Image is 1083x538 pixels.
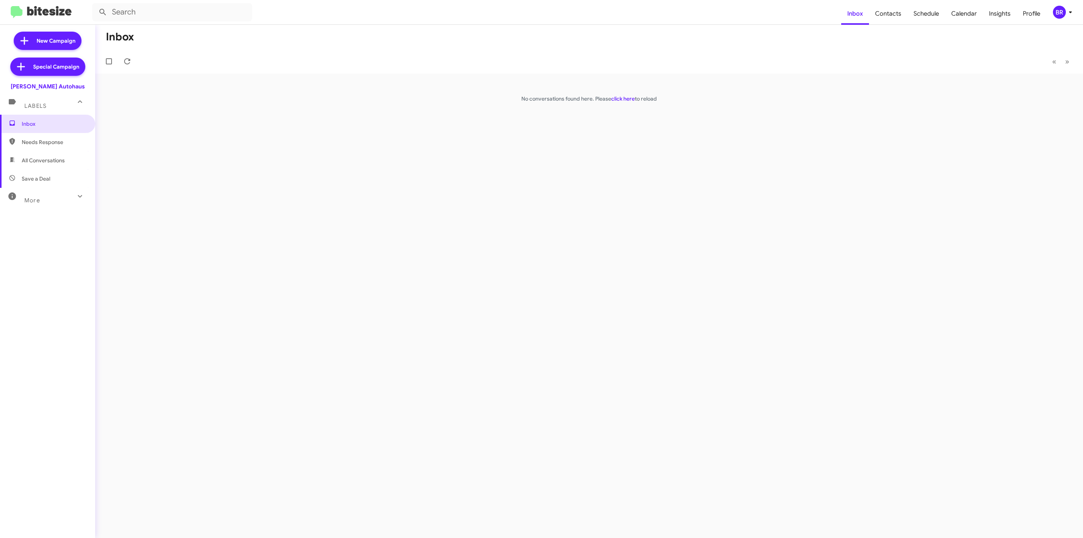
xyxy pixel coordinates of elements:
button: Previous [1048,54,1061,69]
span: Inbox [22,120,86,128]
p: No conversations found here. Please to reload [95,95,1083,102]
nav: Page navigation example [1048,54,1074,69]
a: Profile [1017,3,1046,25]
span: « [1052,57,1056,66]
h1: Inbox [106,31,134,43]
span: All Conversations [22,157,65,164]
a: Insights [983,3,1017,25]
span: » [1065,57,1069,66]
a: Schedule [907,3,945,25]
a: Inbox [841,3,869,25]
input: Search [92,3,252,21]
span: Special Campaign [33,63,79,70]
span: More [24,197,40,204]
a: New Campaign [14,32,81,50]
span: Labels [24,102,46,109]
a: Calendar [945,3,983,25]
a: click here [611,95,635,102]
button: BR [1046,6,1075,19]
div: [PERSON_NAME] Autohaus [11,83,85,90]
a: Special Campaign [10,58,85,76]
button: Next [1061,54,1074,69]
div: BR [1053,6,1066,19]
span: Save a Deal [22,175,50,183]
a: Contacts [869,3,907,25]
span: Needs Response [22,138,86,146]
span: New Campaign [37,37,75,45]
